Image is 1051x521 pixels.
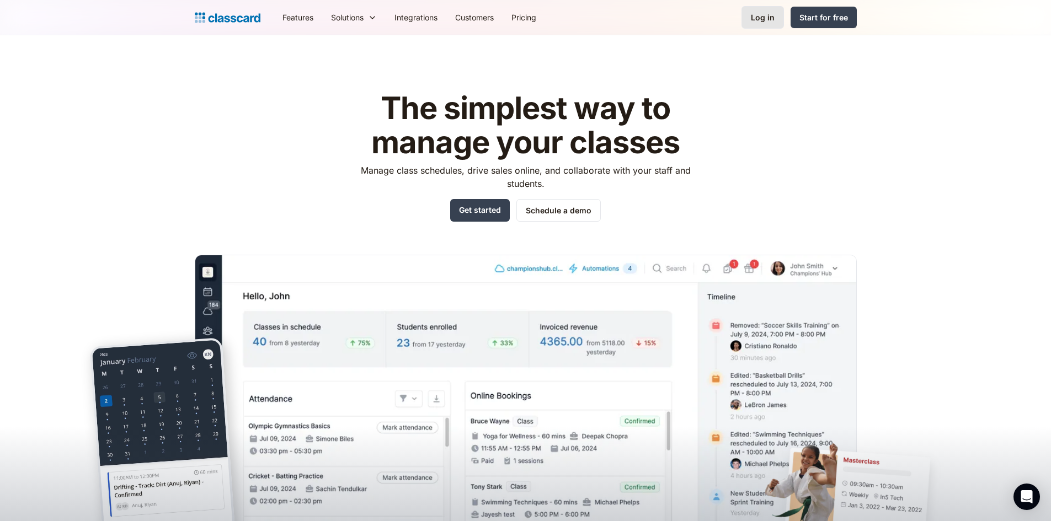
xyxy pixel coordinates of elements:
[350,164,701,190] p: Manage class schedules, drive sales online, and collaborate with your staff and students.
[741,6,784,29] a: Log in
[1013,484,1040,510] div: Open Intercom Messenger
[322,5,386,30] div: Solutions
[450,199,510,222] a: Get started
[446,5,503,30] a: Customers
[799,12,848,23] div: Start for free
[195,10,260,25] a: Logo
[386,5,446,30] a: Integrations
[791,7,857,28] a: Start for free
[751,12,775,23] div: Log in
[516,199,601,222] a: Schedule a demo
[350,92,701,159] h1: The simplest way to manage your classes
[331,12,364,23] div: Solutions
[503,5,545,30] a: Pricing
[274,5,322,30] a: Features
